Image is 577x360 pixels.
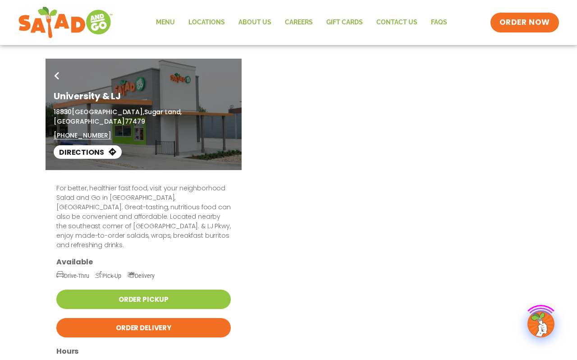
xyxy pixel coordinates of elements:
[182,12,232,33] a: Locations
[54,117,125,126] span: [GEOGRAPHIC_DATA]
[125,117,145,126] span: 77479
[56,272,89,279] span: Drive-Thru
[54,89,234,103] h1: University & LJ
[56,257,231,267] h3: Available
[56,318,231,337] a: Order Delivery
[149,12,182,33] a: Menu
[232,12,278,33] a: About Us
[278,12,320,33] a: Careers
[499,17,550,28] span: ORDER NOW
[490,13,559,32] a: ORDER NOW
[72,107,144,116] span: [GEOGRAPHIC_DATA],
[56,184,231,250] p: For better, healthier fast food, visit your neighborhood Salad and Go in [GEOGRAPHIC_DATA], [GEOG...
[54,107,72,116] span: 18830
[54,145,122,159] a: Directions
[18,5,113,41] img: new-SAG-logo-768×292
[320,12,370,33] a: GIFT CARDS
[424,12,454,33] a: FAQs
[56,346,231,356] h3: Hours
[149,12,454,33] nav: Menu
[54,131,111,140] a: [PHONE_NUMBER]
[95,272,121,279] span: Pick-Up
[56,290,231,309] a: Order Pickup
[127,272,155,279] span: Delivery
[144,107,182,116] span: Sugar Land,
[370,12,424,33] a: Contact Us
